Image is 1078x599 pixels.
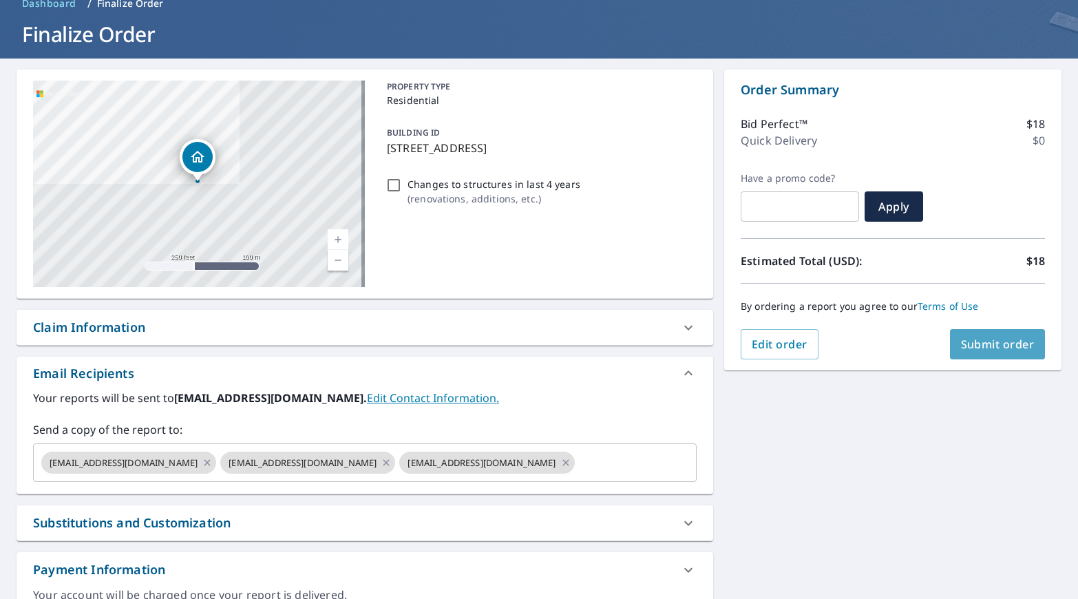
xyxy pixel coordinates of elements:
[180,139,215,182] div: Dropped pin, building 1, Residential property, 1511 S 24th Ter Hollywood, FL 33020
[41,456,206,470] span: [EMAIL_ADDRESS][DOMAIN_NAME]
[220,456,385,470] span: [EMAIL_ADDRESS][DOMAIN_NAME]
[741,300,1045,313] p: By ordering a report you agree to our
[33,364,134,383] div: Email Recipients
[17,310,713,345] div: Claim Information
[387,93,691,107] p: Residential
[865,191,923,222] button: Apply
[741,172,859,185] label: Have a promo code?
[17,357,713,390] div: Email Recipients
[17,20,1061,48] h1: Finalize Order
[741,132,817,149] p: Quick Delivery
[918,299,979,313] a: Terms of Use
[741,329,818,359] button: Edit order
[408,191,580,206] p: ( renovations, additions, etc. )
[741,116,807,132] p: Bid Perfect™
[1026,116,1045,132] p: $18
[399,456,564,470] span: [EMAIL_ADDRESS][DOMAIN_NAME]
[1026,253,1045,269] p: $18
[220,452,395,474] div: [EMAIL_ADDRESS][DOMAIN_NAME]
[33,514,231,532] div: Substitutions and Customization
[387,140,691,156] p: [STREET_ADDRESS]
[399,452,574,474] div: [EMAIL_ADDRESS][DOMAIN_NAME]
[33,560,165,579] div: Payment Information
[17,552,713,587] div: Payment Information
[752,337,807,352] span: Edit order
[741,253,893,269] p: Estimated Total (USD):
[33,390,697,406] label: Your reports will be sent to
[408,177,580,191] p: Changes to structures in last 4 years
[876,199,912,214] span: Apply
[328,250,348,271] a: Current Level 17, Zoom Out
[328,229,348,250] a: Current Level 17, Zoom In
[174,390,367,406] b: [EMAIL_ADDRESS][DOMAIN_NAME].
[387,81,691,93] p: PROPERTY TYPE
[1033,132,1045,149] p: $0
[33,421,697,438] label: Send a copy of the report to:
[741,81,1045,99] p: Order Summary
[367,390,499,406] a: EditContactInfo
[17,505,713,540] div: Substitutions and Customization
[961,337,1035,352] span: Submit order
[33,318,145,337] div: Claim Information
[41,452,216,474] div: [EMAIL_ADDRESS][DOMAIN_NAME]
[387,127,440,138] p: BUILDING ID
[950,329,1046,359] button: Submit order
